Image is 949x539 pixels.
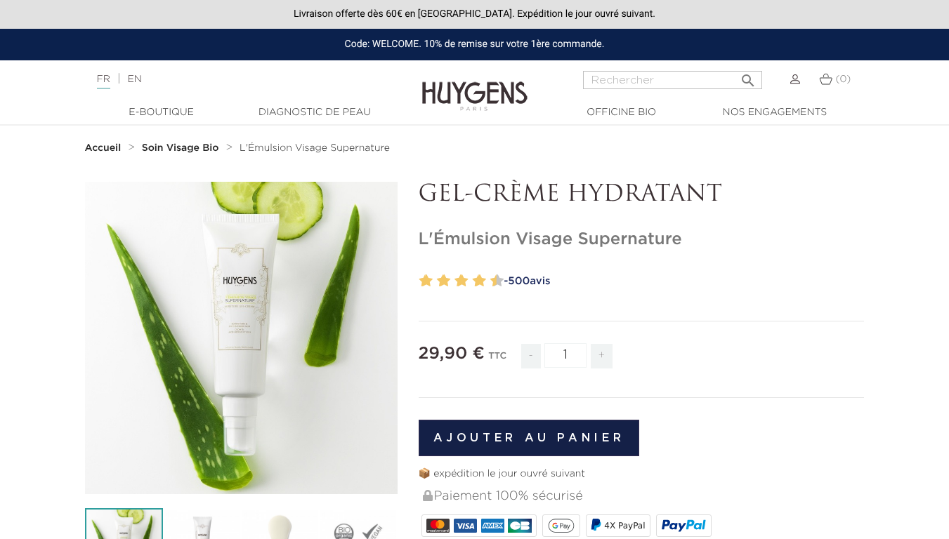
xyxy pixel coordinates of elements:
[423,490,433,501] img: Paiement 100% sécurisé
[422,271,433,291] label: 2
[458,271,469,291] label: 6
[419,420,640,456] button: Ajouter au panier
[90,71,385,88] div: |
[508,276,530,286] span: 500
[421,481,865,512] div: Paiement 100% sécurisé
[481,519,504,533] img: AMEX
[454,519,477,533] img: VISA
[240,142,390,154] a: L'Émulsion Visage Supernature
[548,519,575,533] img: google_pay
[419,229,865,250] h1: L'Émulsion Visage Supernature
[419,467,865,481] p: 📦 expédition le jour ouvré suivant
[488,341,506,379] div: TTC
[440,271,450,291] label: 4
[419,345,485,362] span: 29,90 €
[91,105,232,120] a: E-Boutique
[127,74,141,84] a: EN
[508,519,531,533] img: CB_NATIONALE
[419,182,865,208] p: GEL-CRÈME HYDRATANT
[244,105,385,120] a: Diagnostic de peau
[705,105,845,120] a: Nos engagements
[417,271,421,291] label: 1
[422,59,528,113] img: Huygens
[142,143,219,153] strong: Soin Visage Bio
[735,67,761,86] button: 
[142,142,223,154] a: Soin Visage Bio
[487,271,492,291] label: 9
[604,521,645,531] span: 4X PayPal
[452,271,457,291] label: 5
[521,344,541,368] span: -
[583,71,762,89] input: Rechercher
[591,344,613,368] span: +
[434,271,439,291] label: 3
[476,271,486,291] label: 8
[85,142,124,154] a: Accueil
[469,271,474,291] label: 7
[544,343,587,368] input: Quantité
[97,74,110,89] a: FR
[835,74,851,84] span: (0)
[493,271,504,291] label: 10
[240,143,390,153] span: L'Émulsion Visage Supernature
[85,143,122,153] strong: Accueil
[740,68,757,85] i: 
[499,271,865,292] a: -500avis
[551,105,692,120] a: Officine Bio
[426,519,450,533] img: MASTERCARD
